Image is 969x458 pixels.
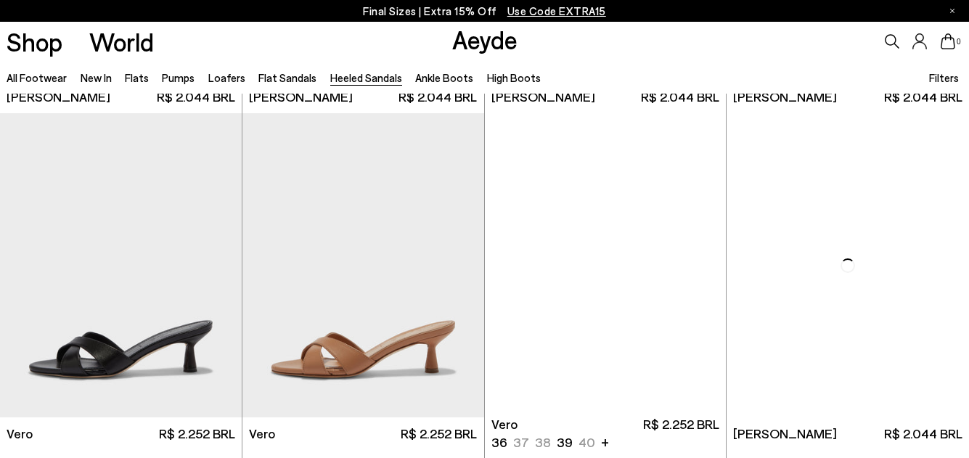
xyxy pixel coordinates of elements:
[485,113,727,417] a: Next slide Previous slide
[162,71,195,84] a: Pumps
[727,417,969,450] a: [PERSON_NAME] R$ 2.044 BRL
[491,433,507,451] li: 36
[7,29,62,54] a: Shop
[491,433,591,451] ul: variant
[415,71,473,84] a: Ankle Boots
[157,88,235,106] span: R$ 2.044 BRL
[401,425,477,443] span: R$ 2.252 BRL
[491,88,595,106] span: [PERSON_NAME]
[485,113,727,417] div: 1 / 6
[242,113,484,417] img: Vero Leather Mules
[208,71,245,84] a: Loafers
[242,81,484,113] a: [PERSON_NAME] R$ 2.044 BRL
[929,71,959,84] span: Filters
[487,71,541,84] a: High Boots
[7,71,67,84] a: All Footwear
[485,417,727,450] a: Vero 36 37 38 39 40 + R$ 2.252 BRL
[733,88,837,106] span: [PERSON_NAME]
[363,2,606,20] p: Final Sizes | Extra 15% Off
[242,417,484,450] a: Vero R$ 2.252 BRL
[7,88,110,106] span: [PERSON_NAME]
[884,425,962,443] span: R$ 2.044 BRL
[941,33,955,49] a: 0
[507,4,606,17] span: Navigate to /collections/ss25-final-sizes
[7,425,33,443] span: Vero
[452,24,518,54] a: Aeyde
[955,38,962,46] span: 0
[159,425,235,443] span: R$ 2.252 BRL
[727,81,969,113] a: [PERSON_NAME] R$ 2.044 BRL
[557,433,573,451] li: 39
[601,432,609,451] li: +
[491,415,518,433] span: Vero
[125,71,149,84] a: Flats
[485,81,727,113] a: [PERSON_NAME] R$ 2.044 BRL
[398,88,477,106] span: R$ 2.044 BRL
[643,415,719,451] span: R$ 2.252 BRL
[249,88,353,106] span: [PERSON_NAME]
[884,88,962,106] span: R$ 2.044 BRL
[727,113,969,417] img: Wilma Leather Thong Sandals
[641,88,719,106] span: R$ 2.044 BRL
[249,425,275,443] span: Vero
[81,71,112,84] a: New In
[330,71,402,84] a: Heeled Sandals
[258,71,316,84] a: Flat Sandals
[733,425,837,443] span: [PERSON_NAME]
[485,113,727,417] img: Vero Leather Mules
[89,29,154,54] a: World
